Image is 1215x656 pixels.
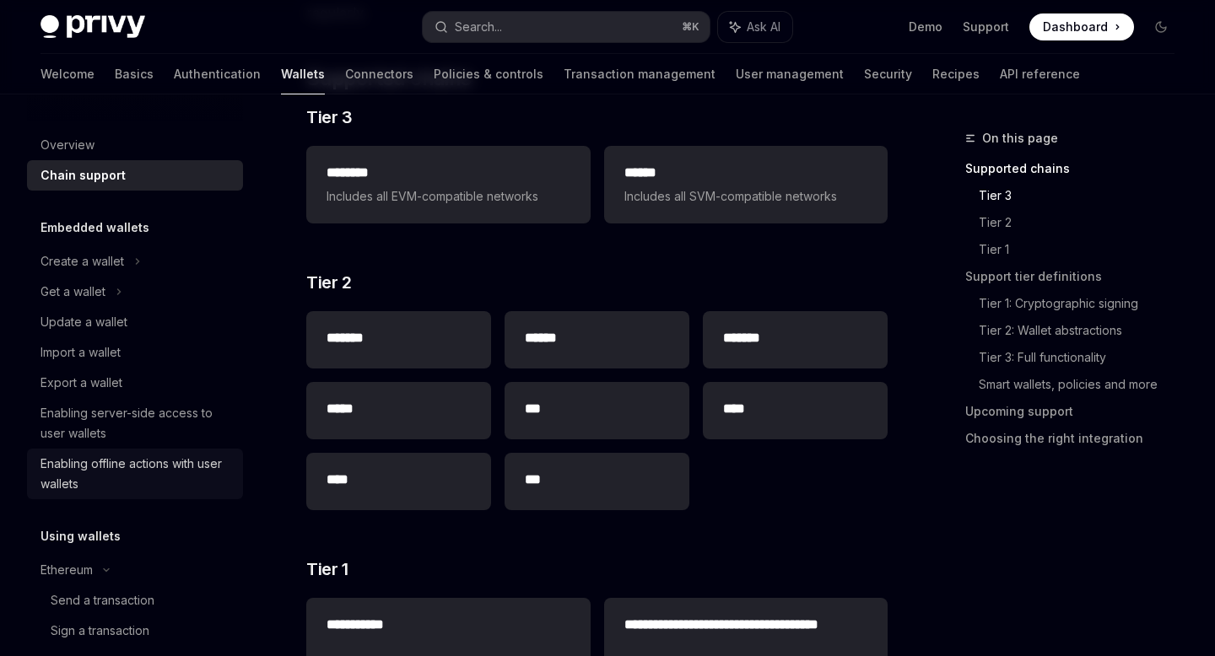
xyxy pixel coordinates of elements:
[718,12,792,42] button: Ask AI
[1029,13,1134,40] a: Dashboard
[306,271,351,294] span: Tier 2
[40,54,94,94] a: Welcome
[434,54,543,94] a: Policies & controls
[27,337,243,368] a: Import a wallet
[979,371,1188,398] a: Smart wallets, policies and more
[345,54,413,94] a: Connectors
[27,449,243,499] a: Enabling offline actions with user wallets
[174,54,261,94] a: Authentication
[306,105,352,129] span: Tier 3
[1043,19,1108,35] span: Dashboard
[281,54,325,94] a: Wallets
[979,182,1188,209] a: Tier 3
[115,54,154,94] a: Basics
[40,312,127,332] div: Update a wallet
[306,146,590,223] a: **** ***Includes all EVM-compatible networks
[747,19,780,35] span: Ask AI
[624,186,867,207] span: Includes all SVM-compatible networks
[40,526,121,546] h5: Using wallets
[27,368,243,398] a: Export a wallet
[423,12,709,42] button: Search...⌘K
[40,403,233,444] div: Enabling server-side access to user wallets
[909,19,942,35] a: Demo
[864,54,912,94] a: Security
[604,146,888,223] a: **** *Includes all SVM-compatible networks
[965,263,1188,290] a: Support tier definitions
[40,342,121,363] div: Import a wallet
[979,209,1188,236] a: Tier 2
[979,344,1188,371] a: Tier 3: Full functionality
[27,130,243,160] a: Overview
[40,251,124,272] div: Create a wallet
[327,186,570,207] span: Includes all EVM-compatible networks
[40,165,126,186] div: Chain support
[27,398,243,449] a: Enabling server-side access to user wallets
[564,54,715,94] a: Transaction management
[27,616,243,646] a: Sign a transaction
[51,621,149,641] div: Sign a transaction
[40,282,105,302] div: Get a wallet
[40,135,94,155] div: Overview
[979,236,1188,263] a: Tier 1
[965,398,1188,425] a: Upcoming support
[40,373,122,393] div: Export a wallet
[1147,13,1174,40] button: Toggle dark mode
[682,20,699,34] span: ⌘ K
[932,54,980,94] a: Recipes
[40,454,233,494] div: Enabling offline actions with user wallets
[27,585,243,616] a: Send a transaction
[965,425,1188,452] a: Choosing the right integration
[963,19,1009,35] a: Support
[979,317,1188,344] a: Tier 2: Wallet abstractions
[40,218,149,238] h5: Embedded wallets
[27,307,243,337] a: Update a wallet
[51,590,154,610] div: Send a transaction
[40,560,93,580] div: Ethereum
[40,15,145,39] img: dark logo
[306,557,348,581] span: Tier 1
[736,54,844,94] a: User management
[965,155,1188,182] a: Supported chains
[979,290,1188,317] a: Tier 1: Cryptographic signing
[1000,54,1080,94] a: API reference
[27,160,243,191] a: Chain support
[455,17,502,37] div: Search...
[982,128,1058,148] span: On this page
